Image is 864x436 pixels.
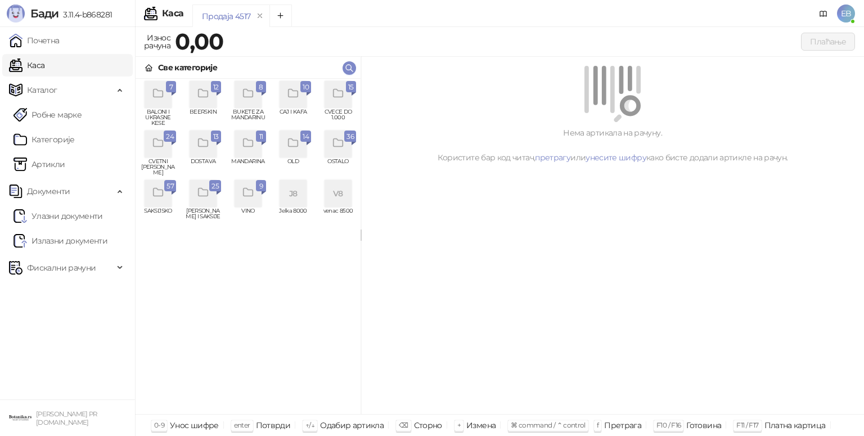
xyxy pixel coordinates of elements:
div: Продаја 4517 [202,10,250,23]
span: F10 / F16 [656,421,681,429]
a: унесите шифру [586,152,646,163]
span: 14 [303,131,309,143]
span: F11 / F17 [736,421,758,429]
span: 0-9 [154,421,164,429]
img: 64x64-companyLogo-0e2e8aaa-0bd2-431b-8613-6e3c65811325.png [9,407,31,429]
span: Каталог [27,79,57,101]
span: 13 [213,131,219,143]
a: Излазни документи [13,230,107,252]
span: 8 [258,81,264,93]
span: Фискални рачуни [27,257,96,279]
span: f [597,421,598,429]
span: SAKSIJSKO [140,208,176,225]
div: grid [136,79,361,414]
a: Каса [9,54,44,77]
img: Logo [7,5,25,23]
div: Платна картица [764,418,826,433]
span: 12 [213,81,219,93]
span: VINO [230,208,266,225]
span: CVETNI [PERSON_NAME] [140,159,176,176]
span: BALONI I UKRASNE KESE [140,109,176,126]
span: 9 [258,180,264,192]
span: MANDARINA [230,159,266,176]
span: [PERSON_NAME] I SAKSIJE [185,208,221,225]
a: Категорије [13,128,75,151]
span: enter [234,421,250,429]
button: Add tab [269,5,292,27]
span: ↑/↓ [305,421,314,429]
small: [PERSON_NAME] PR [DOMAIN_NAME] [36,410,97,426]
span: 57 [166,180,174,192]
a: Робне марке [13,104,82,126]
div: Претрага [604,418,641,433]
button: remove [253,11,267,21]
span: EB [837,5,855,23]
span: + [457,421,461,429]
a: претрагу [535,152,570,163]
strong: 0,00 [175,28,223,55]
div: Сторно [414,418,442,433]
div: Унос шифре [170,418,219,433]
span: 11 [258,131,264,143]
span: 10 [303,81,309,93]
span: BEERSKIN [185,109,221,126]
span: 24 [166,131,174,143]
span: Бади [30,7,58,20]
button: Плаћање [801,33,855,51]
div: Готовина [686,418,721,433]
a: Почетна [9,29,60,52]
span: 36 [346,131,354,143]
a: Ulazni dokumentiУлазни документи [13,205,103,227]
span: 25 [211,180,219,192]
div: J8 [280,180,307,207]
span: 15 [348,81,354,93]
span: CAJ I KAFA [275,109,311,126]
div: Нема артикала на рачуну. Користите бар код читач, или како бисте додали артикле на рачун. [375,127,850,164]
span: OLD [275,159,311,176]
div: Измена [466,418,496,433]
span: ⌫ [399,421,408,429]
div: Каса [162,9,183,18]
span: Документи [27,180,70,203]
div: Потврди [256,418,291,433]
span: Jelka 8000 [275,208,311,225]
a: ArtikliАртикли [13,153,65,176]
span: venac 8500 [320,208,356,225]
span: CVECE DO 1.000 [320,109,356,126]
div: V8 [325,180,352,207]
span: 3.11.4-b868281 [58,10,112,20]
a: Документација [814,5,832,23]
span: OSTALO [320,159,356,176]
span: DOSTAVA [185,159,221,176]
div: Све категорије [158,61,217,74]
span: BUKETE ZA MANDARINU [230,109,266,126]
span: ⌘ command / ⌃ control [511,421,586,429]
div: Износ рачуна [142,30,173,53]
span: 7 [168,81,174,93]
div: Одабир артикла [320,418,384,433]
